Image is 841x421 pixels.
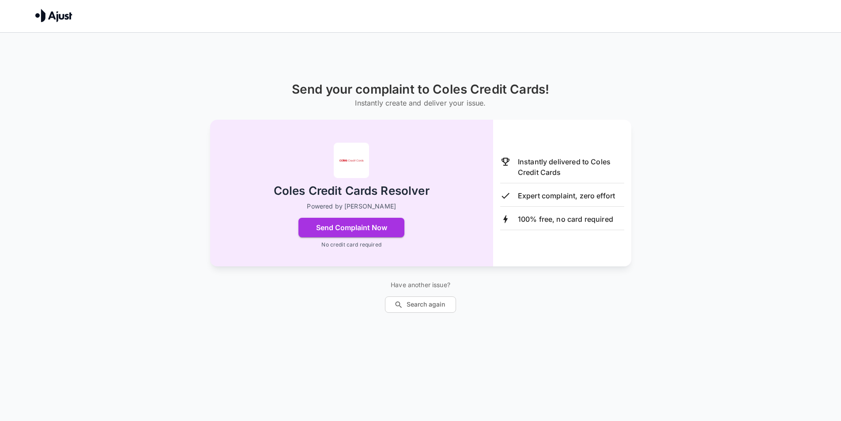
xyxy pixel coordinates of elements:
[292,97,549,109] h6: Instantly create and deliver your issue.
[321,241,381,249] p: No credit card required
[518,156,624,178] p: Instantly delivered to Coles Credit Cards
[274,183,430,199] h2: Coles Credit Cards Resolver
[334,143,369,178] img: Coles Credit Cards
[385,296,456,313] button: Search again
[298,218,404,237] button: Send Complaint Now
[518,214,613,224] p: 100% free, no card required
[385,281,456,289] p: Have another issue?
[518,190,615,201] p: Expert complaint, zero effort
[307,202,396,211] p: Powered by [PERSON_NAME]
[35,9,72,22] img: Ajust
[292,82,549,97] h1: Send your complaint to Coles Credit Cards!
